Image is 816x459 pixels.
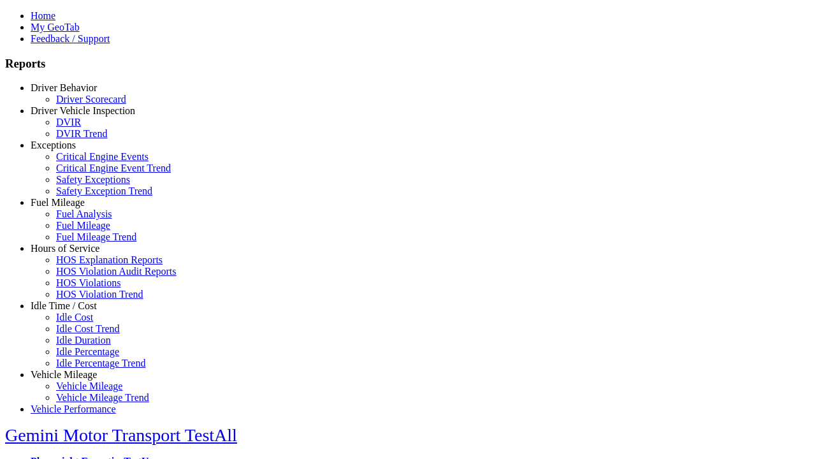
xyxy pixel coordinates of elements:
[31,82,97,93] a: Driver Behavior
[56,335,111,346] a: Idle Duration
[31,404,116,414] a: Vehicle Performance
[56,186,152,196] a: Safety Exception Trend
[56,231,136,242] a: Fuel Mileage Trend
[31,369,97,380] a: Vehicle Mileage
[56,346,119,357] a: Idle Percentage
[56,128,107,139] a: DVIR Trend
[56,358,145,368] a: Idle Percentage Trend
[56,151,149,162] a: Critical Engine Events
[56,208,112,219] a: Fuel Analysis
[56,289,143,300] a: HOS Violation Trend
[56,323,120,334] a: Idle Cost Trend
[31,243,99,254] a: Hours of Service
[56,174,130,185] a: Safety Exceptions
[56,266,177,277] a: HOS Violation Audit Reports
[31,197,85,208] a: Fuel Mileage
[31,105,135,116] a: Driver Vehicle Inspection
[56,254,163,265] a: HOS Explanation Reports
[31,140,76,150] a: Exceptions
[31,33,110,44] a: Feedback / Support
[56,392,149,403] a: Vehicle Mileage Trend
[31,300,97,311] a: Idle Time / Cost
[31,10,55,21] a: Home
[5,57,811,71] h3: Reports
[31,22,80,33] a: My GeoTab
[56,117,81,127] a: DVIR
[5,425,237,445] a: Gemini Motor Transport TestAll
[56,94,126,105] a: Driver Scorecard
[56,381,122,391] a: Vehicle Mileage
[56,220,110,231] a: Fuel Mileage
[56,163,171,173] a: Critical Engine Event Trend
[56,312,93,323] a: Idle Cost
[56,277,120,288] a: HOS Violations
